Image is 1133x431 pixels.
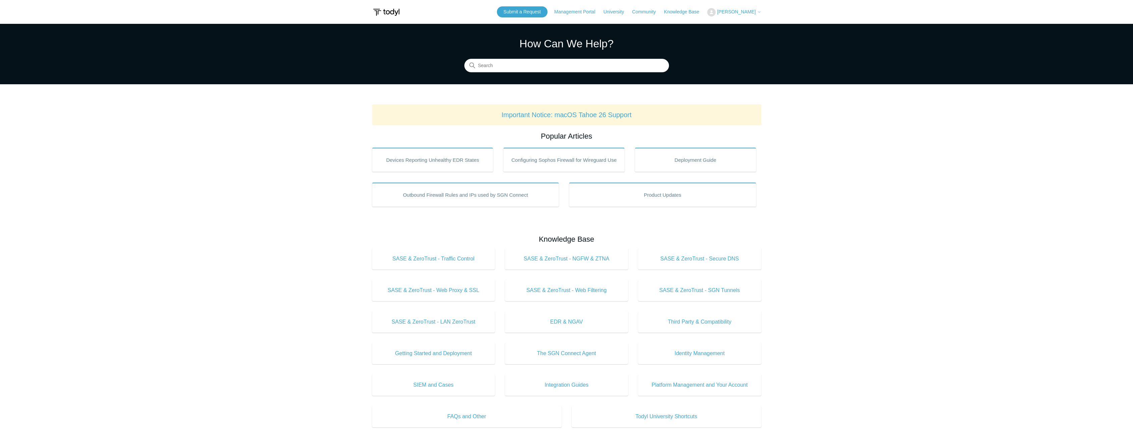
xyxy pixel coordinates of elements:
a: Identity Management [638,343,761,364]
a: Platform Management and Your Account [638,374,761,396]
button: [PERSON_NAME] [707,8,761,16]
span: [PERSON_NAME] [717,9,756,14]
a: Community [632,8,663,15]
a: University [603,8,630,15]
span: SASE & ZeroTrust - Web Proxy & SSL [382,286,485,294]
a: Product Updates [569,183,756,207]
span: SIEM and Cases [382,381,485,389]
a: SIEM and Cases [372,374,495,396]
h1: How Can We Help? [464,36,669,52]
a: Integration Guides [505,374,628,396]
a: EDR & NGAV [505,311,628,333]
span: Platform Management and Your Account [648,381,751,389]
a: SASE & ZeroTrust - Secure DNS [638,248,761,270]
a: SASE & ZeroTrust - Web Proxy & SSL [372,280,495,301]
span: SASE & ZeroTrust - SGN Tunnels [648,286,751,294]
a: Third Party & Compatibility [638,311,761,333]
span: Third Party & Compatibility [648,318,751,326]
a: SASE & ZeroTrust - Traffic Control [372,248,495,270]
span: The SGN Connect Agent [515,349,618,357]
a: FAQs and Other [372,406,562,427]
a: Deployment Guide [635,148,756,172]
h2: Knowledge Base [372,234,761,245]
a: Important Notice: macOS Tahoe 26 Support [502,111,632,118]
img: Todyl Support Center Help Center home page [372,6,401,18]
a: Todyl University Shortcuts [572,406,761,427]
span: SASE & ZeroTrust - Traffic Control [382,255,485,263]
span: SASE & ZeroTrust - NGFW & ZTNA [515,255,618,263]
a: Knowledge Base [664,8,706,15]
h2: Popular Articles [372,131,761,142]
span: Integration Guides [515,381,618,389]
span: FAQs and Other [382,413,552,421]
a: SASE & ZeroTrust - LAN ZeroTrust [372,311,495,333]
a: Getting Started and Deployment [372,343,495,364]
span: SASE & ZeroTrust - LAN ZeroTrust [382,318,485,326]
a: SASE & ZeroTrust - SGN Tunnels [638,280,761,301]
input: Search [464,59,669,73]
a: Management Portal [554,8,602,15]
a: SASE & ZeroTrust - NGFW & ZTNA [505,248,628,270]
span: EDR & NGAV [515,318,618,326]
a: Devices Reporting Unhealthy EDR States [372,148,494,172]
a: Outbound Firewall Rules and IPs used by SGN Connect [372,183,559,207]
span: Todyl University Shortcuts [582,413,751,421]
a: Configuring Sophos Firewall for Wireguard Use [503,148,625,172]
span: SASE & ZeroTrust - Secure DNS [648,255,751,263]
a: The SGN Connect Agent [505,343,628,364]
span: SASE & ZeroTrust - Web Filtering [515,286,618,294]
a: SASE & ZeroTrust - Web Filtering [505,280,628,301]
a: Submit a Request [497,6,548,17]
span: Identity Management [648,349,751,357]
span: Getting Started and Deployment [382,349,485,357]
